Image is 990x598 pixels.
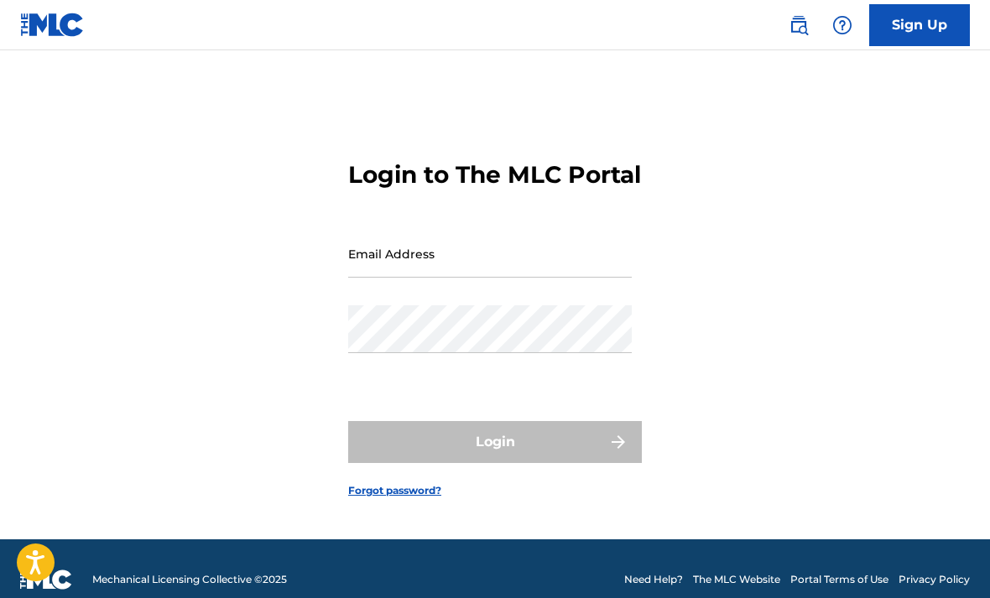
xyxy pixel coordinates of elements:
img: search [789,15,809,35]
a: Portal Terms of Use [790,572,888,587]
a: Need Help? [624,572,683,587]
img: help [832,15,852,35]
h3: Login to The MLC Portal [348,160,641,190]
span: Mechanical Licensing Collective © 2025 [92,572,287,587]
a: Sign Up [869,4,970,46]
a: Privacy Policy [899,572,970,587]
div: Help [826,8,859,42]
a: Public Search [782,8,815,42]
img: MLC Logo [20,13,85,37]
img: logo [20,569,72,590]
a: Forgot password? [348,483,441,498]
a: The MLC Website [693,572,780,587]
